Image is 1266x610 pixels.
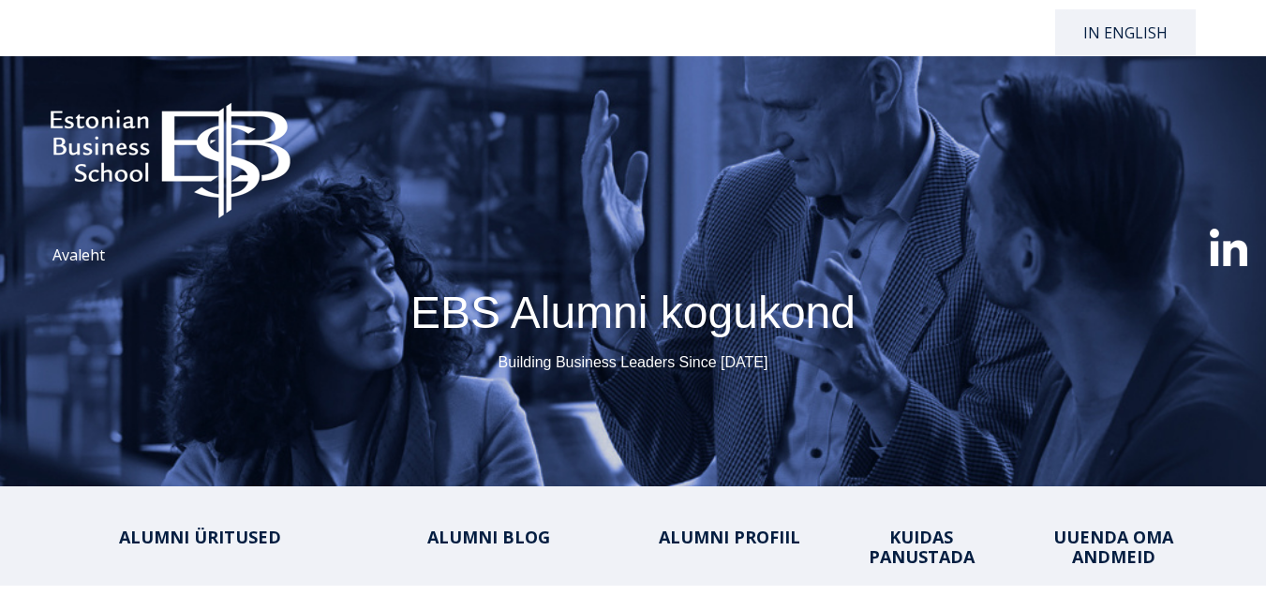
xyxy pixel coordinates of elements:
img: ebs_logo2016_white-1 [19,75,321,229]
a: ALUMNI ÜRITUSED [119,526,281,548]
a: In English [1055,9,1196,56]
a: Avaleht [52,245,105,265]
a: ALUMNI BLOG [427,526,550,548]
span: EBS Alumni kogukond [410,288,856,337]
span: Building Business Leaders Since [DATE] [499,354,768,370]
a: UUENDA OMA ANDMEID [1053,526,1173,568]
a: KUIDAS PANUSTADA [869,526,975,568]
a: ALUMNI PROFIIL [659,526,800,548]
img: linkedin-xxl [1210,229,1247,266]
